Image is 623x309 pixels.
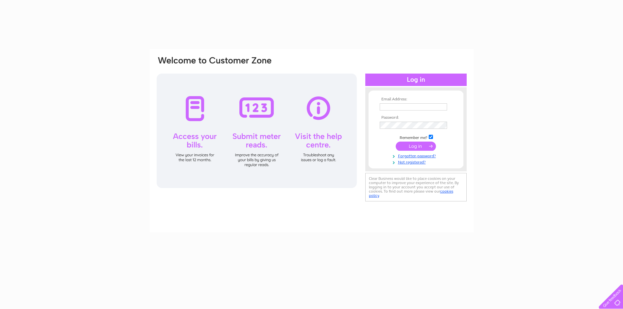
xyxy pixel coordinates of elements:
[380,159,454,165] a: Not registered?
[378,97,454,102] th: Email Address:
[396,142,436,151] input: Submit
[365,173,467,201] div: Clear Business would like to place cookies on your computer to improve your experience of the sit...
[378,134,454,140] td: Remember me?
[369,189,453,198] a: cookies policy
[378,115,454,120] th: Password:
[380,152,454,159] a: Forgotten password?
